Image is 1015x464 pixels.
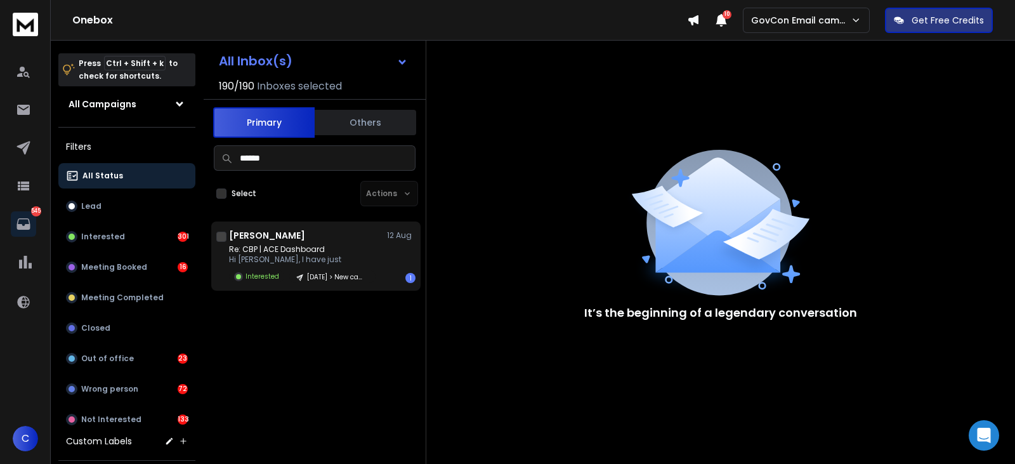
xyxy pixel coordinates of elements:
[307,272,368,282] p: [DATE] > New campaign > 541511 > Dashboard development > SAP
[81,354,134,364] p: Out of office
[58,315,195,341] button: Closed
[58,194,195,219] button: Lead
[405,273,416,283] div: 1
[79,57,178,83] p: Press to check for shortcuts.
[81,414,141,425] p: Not Interested
[81,201,101,211] p: Lead
[66,435,132,447] h3: Custom Labels
[13,426,38,451] button: C
[232,189,256,199] label: Select
[58,138,195,156] h3: Filters
[58,285,195,310] button: Meeting Completed
[58,346,195,371] button: Out of office23
[584,304,857,322] p: It’s the beginning of a legendary conversation
[969,420,999,451] div: Open Intercom Messenger
[751,14,851,27] p: GovCon Email campaign
[387,230,416,241] p: 12 Aug
[58,407,195,432] button: Not Interested133
[178,262,188,272] div: 16
[31,206,41,216] p: 545
[72,13,687,28] h1: Onebox
[58,376,195,402] button: Wrong person72
[178,384,188,394] div: 72
[58,91,195,117] button: All Campaigns
[178,354,188,364] div: 23
[104,56,166,70] span: Ctrl + Shift + k
[81,232,125,242] p: Interested
[58,255,195,280] button: Meeting Booked16
[229,244,376,255] p: Re: CBP | ACE Dashboard
[219,55,292,67] h1: All Inbox(s)
[315,109,416,136] button: Others
[81,323,110,333] p: Closed
[257,79,342,94] h3: Inboxes selected
[229,229,305,242] h1: [PERSON_NAME]
[229,255,376,265] p: Hi [PERSON_NAME], I have just
[246,272,279,281] p: Interested
[82,171,123,181] p: All Status
[58,224,195,249] button: Interested301
[209,48,418,74] button: All Inbox(s)
[13,13,38,36] img: logo
[178,232,188,242] div: 301
[912,14,984,27] p: Get Free Credits
[723,10,731,19] span: 10
[81,384,138,394] p: Wrong person
[213,107,315,138] button: Primary
[81,262,147,272] p: Meeting Booked
[69,98,136,110] h1: All Campaigns
[58,163,195,189] button: All Status
[178,414,188,425] div: 133
[219,79,254,94] span: 190 / 190
[11,211,36,237] a: 545
[885,8,993,33] button: Get Free Credits
[81,293,164,303] p: Meeting Completed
